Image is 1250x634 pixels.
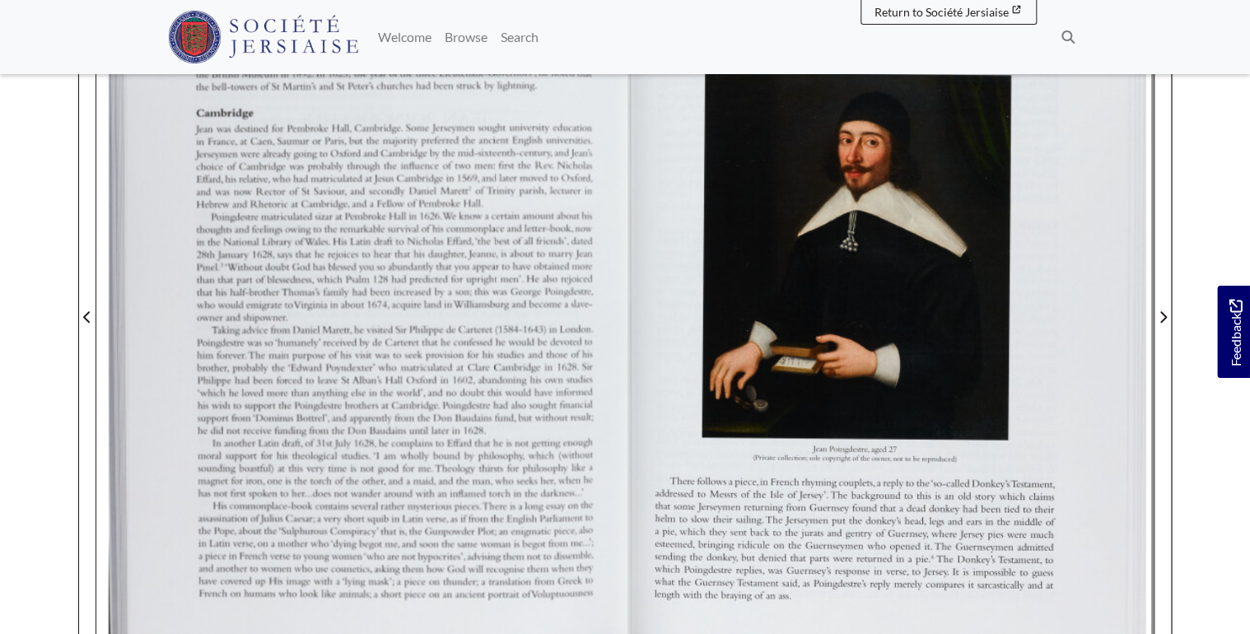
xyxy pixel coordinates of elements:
a: Welcome [371,21,438,54]
a: Société Jersiaise logo [168,7,358,68]
a: Would you like to provide feedback? [1217,286,1250,378]
a: Browse [438,21,494,54]
span: Feedback [1225,299,1245,366]
a: Search [494,21,545,54]
img: Société Jersiaise [168,11,358,63]
span: Return to Société Jersiaise [875,5,1009,19]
